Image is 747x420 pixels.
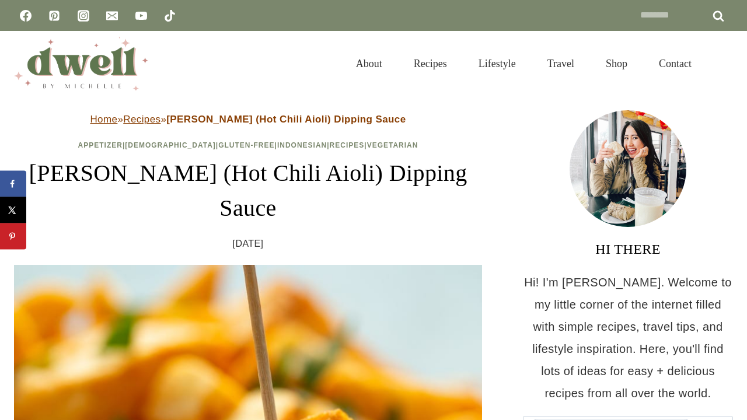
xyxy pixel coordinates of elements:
[72,4,95,27] a: Instagram
[523,271,733,404] p: Hi! I'm [PERSON_NAME]. Welcome to my little corner of the internet filled with simple recipes, tr...
[340,43,398,84] a: About
[277,141,327,149] a: Indonesian
[713,54,733,73] button: View Search Form
[78,141,123,149] a: Appetizer
[643,43,707,84] a: Contact
[158,4,181,27] a: TikTok
[130,4,153,27] a: YouTube
[123,114,160,125] a: Recipes
[523,239,733,260] h3: HI THERE
[166,114,406,125] strong: [PERSON_NAME] (Hot Chili Aioli) Dipping Sauce
[14,37,148,90] img: DWELL by michelle
[90,114,117,125] a: Home
[14,4,37,27] a: Facebook
[125,141,216,149] a: [DEMOGRAPHIC_DATA]
[367,141,418,149] a: Vegetarian
[90,114,406,125] span: » »
[340,43,707,84] nav: Primary Navigation
[100,4,124,27] a: Email
[590,43,643,84] a: Shop
[14,156,482,226] h1: [PERSON_NAME] (Hot Chili Aioli) Dipping Sauce
[330,141,365,149] a: Recipes
[233,235,264,253] time: [DATE]
[78,141,418,149] span: | | | | |
[532,43,590,84] a: Travel
[463,43,532,84] a: Lifestyle
[218,141,274,149] a: Gluten-Free
[43,4,66,27] a: Pinterest
[398,43,463,84] a: Recipes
